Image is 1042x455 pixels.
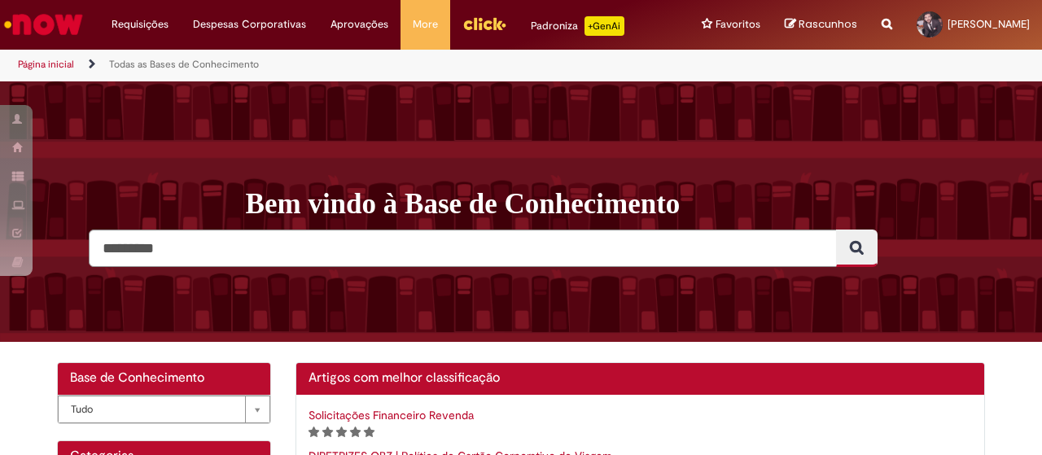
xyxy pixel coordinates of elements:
[948,17,1030,31] span: [PERSON_NAME]
[785,17,857,33] a: Rascunhos
[89,230,837,267] input: Pesquisar
[716,16,760,33] span: Favoritos
[109,58,259,71] a: Todas as Bases de Conhecimento
[331,16,388,33] span: Aprovações
[350,427,361,438] i: 4
[322,427,333,438] i: 2
[336,427,347,438] i: 3
[246,187,997,221] h1: Bem vindo à Base de Conhecimento
[836,230,878,267] button: Pesquisar
[12,50,682,80] ul: Trilhas de página
[364,427,374,438] i: 5
[18,58,74,71] a: Página inicial
[531,16,624,36] div: Padroniza
[799,16,857,32] span: Rascunhos
[309,371,973,386] h2: Artigos com melhor classificação
[413,16,438,33] span: More
[58,395,270,423] div: Bases de Conhecimento
[584,16,624,36] p: +GenAi
[193,16,306,33] span: Despesas Corporativas
[112,16,169,33] span: Requisições
[462,11,506,36] img: click_logo_yellow_360x200.png
[71,396,237,422] span: Tudo
[309,424,374,439] span: Classificação de artigo - Somente leitura
[70,371,258,386] h2: Base de Conhecimento
[309,427,319,438] i: 1
[2,8,85,41] img: ServiceNow
[309,408,474,422] a: Solicitações Financeiro Revenda
[58,396,270,423] a: Tudo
